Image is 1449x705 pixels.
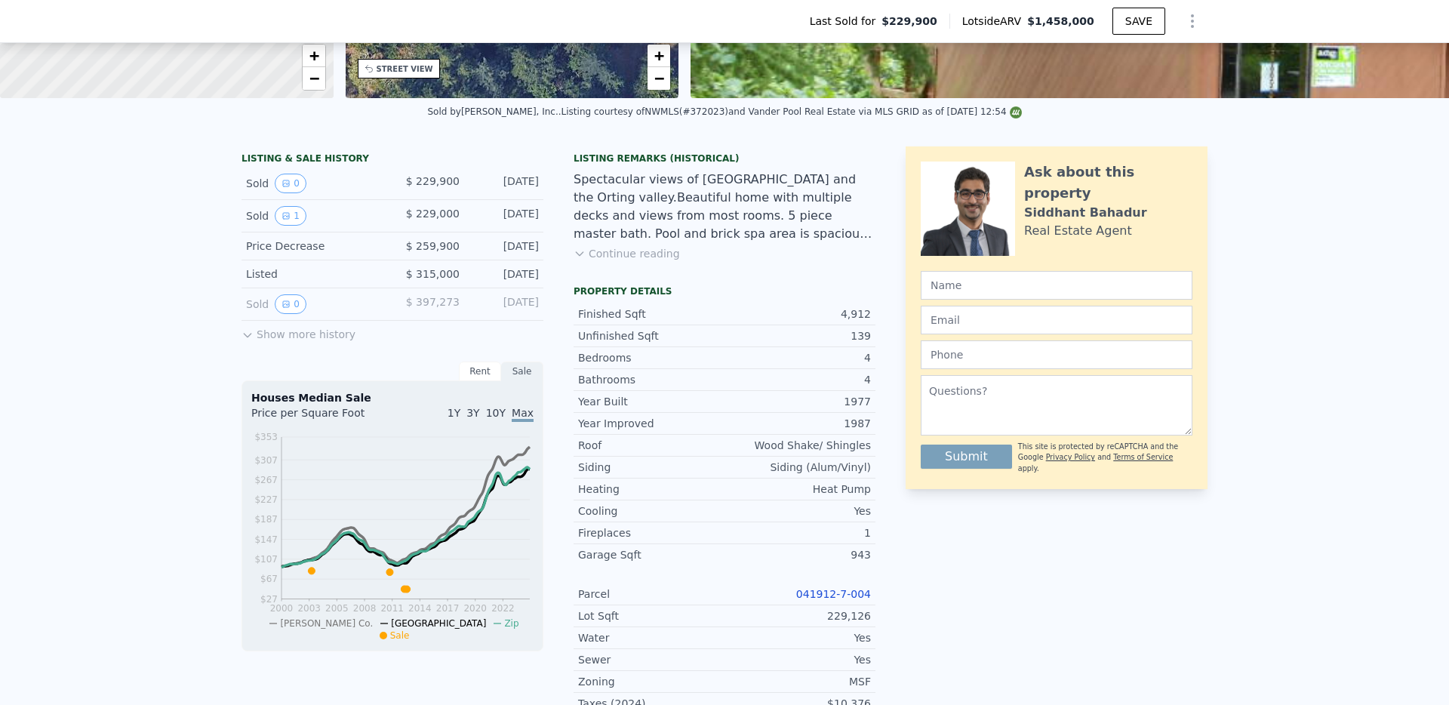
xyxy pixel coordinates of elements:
div: Wood Shake/ Shingles [724,438,871,453]
div: Real Estate Agent [1024,222,1132,240]
tspan: $267 [254,475,278,485]
div: Unfinished Sqft [578,328,724,343]
div: [DATE] [472,206,539,226]
tspan: 2022 [491,603,515,614]
div: 1987 [724,416,871,431]
div: Year Improved [578,416,724,431]
span: Sale [390,630,410,641]
span: − [654,69,664,88]
div: [DATE] [472,294,539,314]
input: Email [921,306,1192,334]
div: Sold [246,294,380,314]
button: Continue reading [574,246,680,261]
span: $ 315,000 [406,268,460,280]
div: 139 [724,328,871,343]
div: Listing courtesy of NWMLS (#372023) and Vander Pool Real Estate via MLS GRID as of [DATE] 12:54 [561,106,1022,117]
a: Terms of Service [1113,453,1173,461]
div: 229,126 [724,608,871,623]
span: Zip [504,618,518,629]
span: 10Y [486,407,506,419]
button: Show more history [241,321,355,342]
input: Phone [921,340,1192,369]
div: Siddhant Bahadur [1024,204,1147,222]
div: STREET VIEW [377,63,433,75]
span: + [309,46,318,65]
span: [GEOGRAPHIC_DATA] [391,618,486,629]
button: View historical data [275,294,306,314]
span: 3Y [466,407,479,419]
span: $1,458,000 [1027,15,1094,27]
tspan: 2003 [297,603,321,614]
div: [DATE] [472,266,539,282]
span: + [654,46,664,65]
div: Yes [724,630,871,645]
div: Spectacular views of [GEOGRAPHIC_DATA] and the Orting valley.Beautiful home with multiple decks a... [574,171,875,243]
tspan: 2000 [270,603,294,614]
div: MSF [724,674,871,689]
div: Roof [578,438,724,453]
div: 4 [724,350,871,365]
span: Max [512,407,534,422]
div: Parcel [578,586,724,602]
span: − [309,69,318,88]
div: Price Decrease [246,239,380,254]
button: View historical data [275,206,306,226]
input: Name [921,271,1192,300]
div: Sold by [PERSON_NAME], Inc. . [427,106,561,117]
span: $ 229,900 [406,175,460,187]
div: Bathrooms [578,372,724,387]
button: Show Options [1177,6,1207,36]
div: 1977 [724,394,871,409]
div: Zoning [578,674,724,689]
div: Sale [501,362,543,381]
div: Sewer [578,652,724,667]
tspan: 2011 [380,603,404,614]
span: 1Y [448,407,460,419]
div: 943 [724,547,871,562]
a: Zoom in [648,45,670,67]
div: Price per Square Foot [251,405,392,429]
div: Water [578,630,724,645]
a: 041912-7-004 [796,588,871,600]
button: Submit [921,445,1012,469]
div: Yes [724,652,871,667]
div: Finished Sqft [578,306,724,322]
div: Sold [246,206,380,226]
div: Siding [578,460,724,475]
span: $ 259,900 [406,240,460,252]
div: 1 [724,525,871,540]
div: Siding (Alum/Vinyl) [724,460,871,475]
div: Heating [578,482,724,497]
button: SAVE [1112,8,1165,35]
a: Zoom in [303,45,325,67]
div: This site is protected by reCAPTCHA and the Google and apply. [1018,442,1192,474]
div: Ask about this property [1024,162,1192,204]
tspan: $27 [260,594,278,605]
div: 4,912 [724,306,871,322]
div: Houses Median Sale [251,390,534,405]
div: Cooling [578,503,724,519]
div: LISTING & SALE HISTORY [241,152,543,168]
span: $229,900 [881,14,937,29]
tspan: 2005 [325,603,349,614]
tspan: 2017 [436,603,460,614]
span: $ 229,000 [406,208,460,220]
tspan: $187 [254,514,278,525]
div: Year Built [578,394,724,409]
div: Rent [459,362,501,381]
div: [DATE] [472,239,539,254]
tspan: $147 [254,534,278,545]
div: Listing Remarks (Historical) [574,152,875,165]
div: Fireplaces [578,525,724,540]
div: Lot Sqft [578,608,724,623]
button: View historical data [275,174,306,193]
a: Zoom out [303,67,325,90]
tspan: $353 [254,432,278,442]
a: Zoom out [648,67,670,90]
div: [DATE] [472,174,539,193]
div: Listed [246,266,380,282]
div: Yes [724,503,871,519]
tspan: 2014 [408,603,432,614]
span: [PERSON_NAME] Co. [280,618,373,629]
div: Sold [246,174,380,193]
